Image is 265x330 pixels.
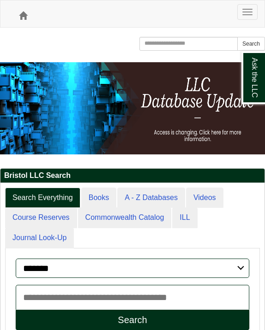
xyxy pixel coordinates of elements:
[78,207,172,228] a: Commonwealth Catalog
[81,188,116,208] a: Books
[117,188,185,208] a: A - Z Databases
[118,315,147,325] div: Search
[237,37,265,51] button: Search
[5,207,77,228] a: Course Reserves
[0,169,265,183] h2: Bristol LLC Search
[5,228,74,248] a: Journal Look-Up
[172,207,197,228] a: ILL
[186,188,223,208] a: Videos
[5,188,80,208] a: Search Everything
